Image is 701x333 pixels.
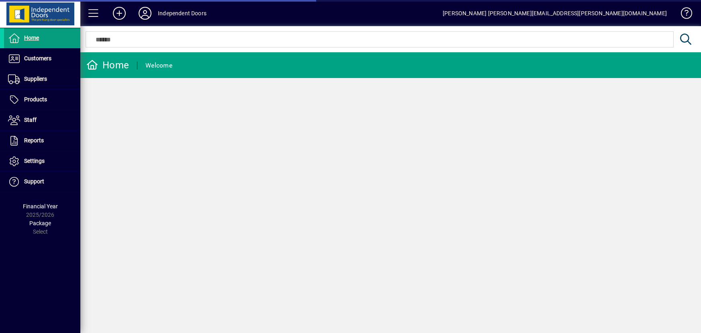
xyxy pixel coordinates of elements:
span: Staff [24,117,37,123]
a: Products [4,90,80,110]
span: Customers [24,55,51,62]
span: Reports [24,137,44,144]
a: Staff [4,110,80,130]
a: Reports [4,131,80,151]
div: Home [86,59,129,72]
a: Settings [4,151,80,171]
div: [PERSON_NAME] [PERSON_NAME][EMAIL_ADDRESS][PERSON_NAME][DOMAIN_NAME] [443,7,667,20]
a: Customers [4,49,80,69]
div: Independent Doors [158,7,206,20]
span: Products [24,96,47,103]
a: Knowledge Base [675,2,691,28]
button: Add [106,6,132,21]
span: Suppliers [24,76,47,82]
span: Home [24,35,39,41]
span: Settings [24,158,45,164]
button: Profile [132,6,158,21]
span: Financial Year [23,203,58,210]
a: Suppliers [4,69,80,89]
div: Welcome [145,59,172,72]
a: Support [4,172,80,192]
span: Package [29,220,51,226]
span: Support [24,178,44,185]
